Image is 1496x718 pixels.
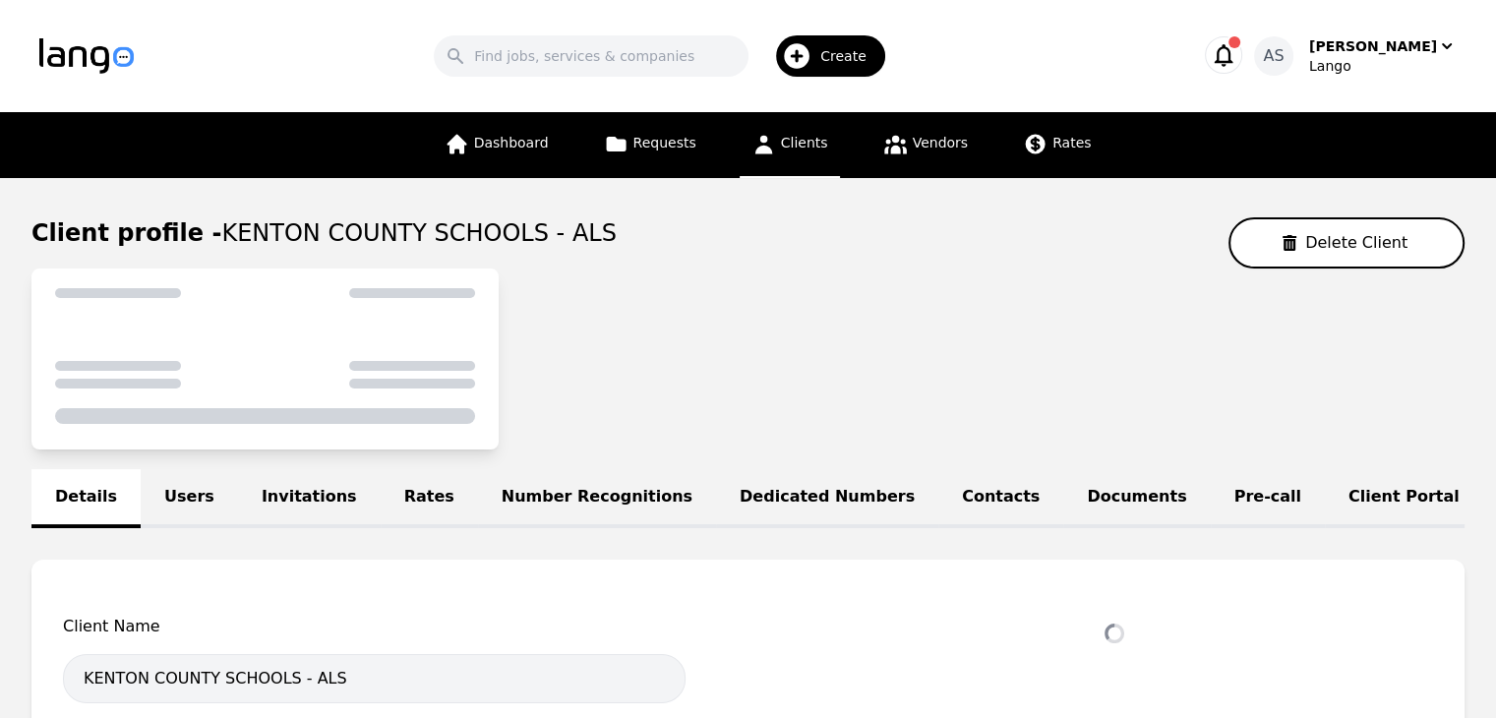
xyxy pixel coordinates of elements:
[478,469,716,528] a: Number Recognitions
[1228,217,1465,269] button: Delete Client
[871,112,980,178] a: Vendors
[938,469,1063,528] a: Contacts
[141,469,238,528] a: Users
[474,135,549,150] span: Dashboard
[592,112,708,178] a: Requests
[63,654,686,703] input: Client name
[633,135,696,150] span: Requests
[221,219,616,247] span: KENTON COUNTY SCHOOLS - ALS
[748,28,897,85] button: Create
[913,135,968,150] span: Vendors
[1309,36,1437,56] div: [PERSON_NAME]
[781,135,828,150] span: Clients
[63,615,686,638] span: Client Name
[433,112,561,178] a: Dashboard
[1263,44,1284,68] span: AS
[238,469,381,528] a: Invitations
[820,46,880,66] span: Create
[716,469,938,528] a: Dedicated Numbers
[39,38,134,74] img: Logo
[1254,36,1457,76] button: AS[PERSON_NAME]Lango
[1052,135,1091,150] span: Rates
[740,112,840,178] a: Clients
[434,35,748,77] input: Find jobs, services & companies
[31,217,617,249] h1: Client profile -
[1011,112,1103,178] a: Rates
[1211,469,1325,528] a: Pre-call
[1309,56,1457,76] div: Lango
[1325,469,1483,528] a: Client Portal
[381,469,478,528] a: Rates
[1063,469,1210,528] a: Documents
